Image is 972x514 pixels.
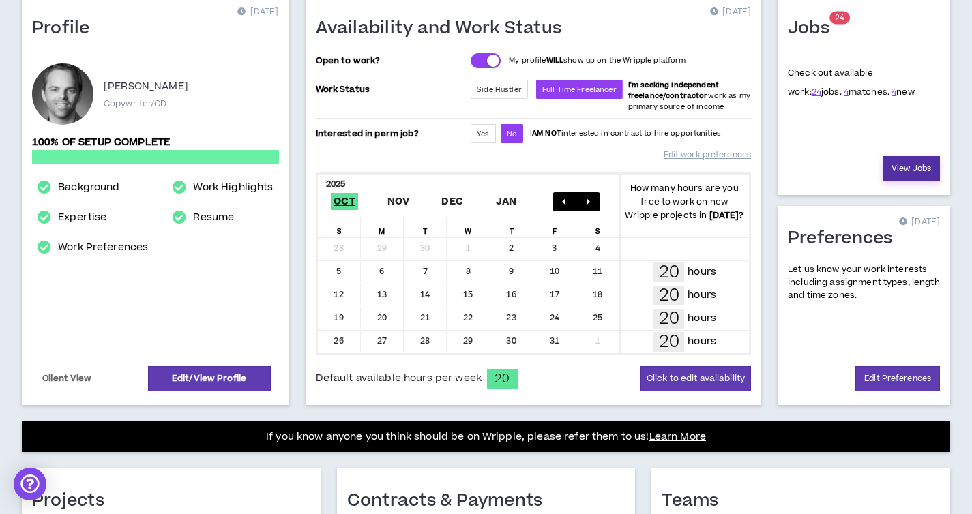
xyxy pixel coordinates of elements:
a: Edit work preferences [664,143,751,167]
span: No [507,129,517,139]
div: T [490,217,533,237]
a: View Jobs [883,156,940,181]
p: Check out available work: [788,67,915,98]
span: new [892,86,915,98]
p: Let us know your work interests including assignment types, length and time zones. [788,263,940,303]
p: Work Status [316,80,460,99]
a: 4 [892,86,896,98]
div: John S. [32,63,93,125]
sup: 24 [829,12,850,25]
h1: Projects [32,490,115,512]
span: 2 [835,12,840,24]
div: S [576,217,619,237]
p: [DATE] [237,5,278,19]
span: work as my primary source of income [628,80,750,112]
a: 4 [844,86,849,98]
a: Edit/View Profile [148,366,271,391]
h1: Profile [32,18,100,40]
p: hours [688,311,716,326]
span: Side Hustler [477,85,522,95]
h1: Jobs [788,18,840,40]
strong: AM NOT [532,128,561,138]
a: 24 [812,86,821,98]
h1: Preferences [788,228,903,250]
div: W [447,217,490,237]
a: Work Preferences [58,239,148,256]
p: hours [688,264,716,279]
span: Jan [493,193,520,210]
a: Expertise [58,209,106,226]
p: I interested in contract to hire opportunities [530,128,721,139]
p: [DATE] [710,5,751,19]
b: 2025 [326,178,346,190]
span: Yes [477,129,489,139]
span: matches. [844,86,889,98]
div: Open Intercom Messenger [14,468,46,500]
div: M [361,217,404,237]
a: Resume [193,209,234,226]
p: Open to work? [316,55,460,66]
span: Default available hours per week [316,371,482,386]
p: [PERSON_NAME] [104,78,188,95]
span: jobs. [812,86,842,98]
p: Interested in perm job? [316,124,460,143]
b: I'm seeking independent freelance/contractor [628,80,719,101]
a: Background [58,179,119,196]
a: Edit Preferences [855,366,940,391]
p: How many hours are you free to work on new Wripple projects in [619,181,749,222]
span: Dec [439,193,466,210]
a: Work Highlights [193,179,273,196]
h1: Teams [662,490,728,512]
p: hours [688,334,716,349]
a: Client View [40,367,94,391]
span: Nov [385,193,413,210]
div: F [533,217,576,237]
span: 4 [840,12,844,24]
div: T [404,217,447,237]
button: Click to edit availability [640,366,751,391]
p: [DATE] [899,215,940,229]
p: If you know anyone you think should be on Wripple, please refer them to us! [266,429,706,445]
div: S [318,217,361,237]
strong: WILL [546,55,564,65]
a: Learn More [649,429,706,444]
h1: Availability and Work Status [316,18,572,40]
p: My profile show up on the Wripple platform [509,55,686,66]
p: Copywriter/CD [104,97,167,110]
b: [DATE] ? [709,209,744,222]
p: hours [688,288,716,303]
p: 100% of setup complete [32,135,279,150]
h1: Contracts & Payments [347,490,553,512]
span: Oct [331,193,358,210]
